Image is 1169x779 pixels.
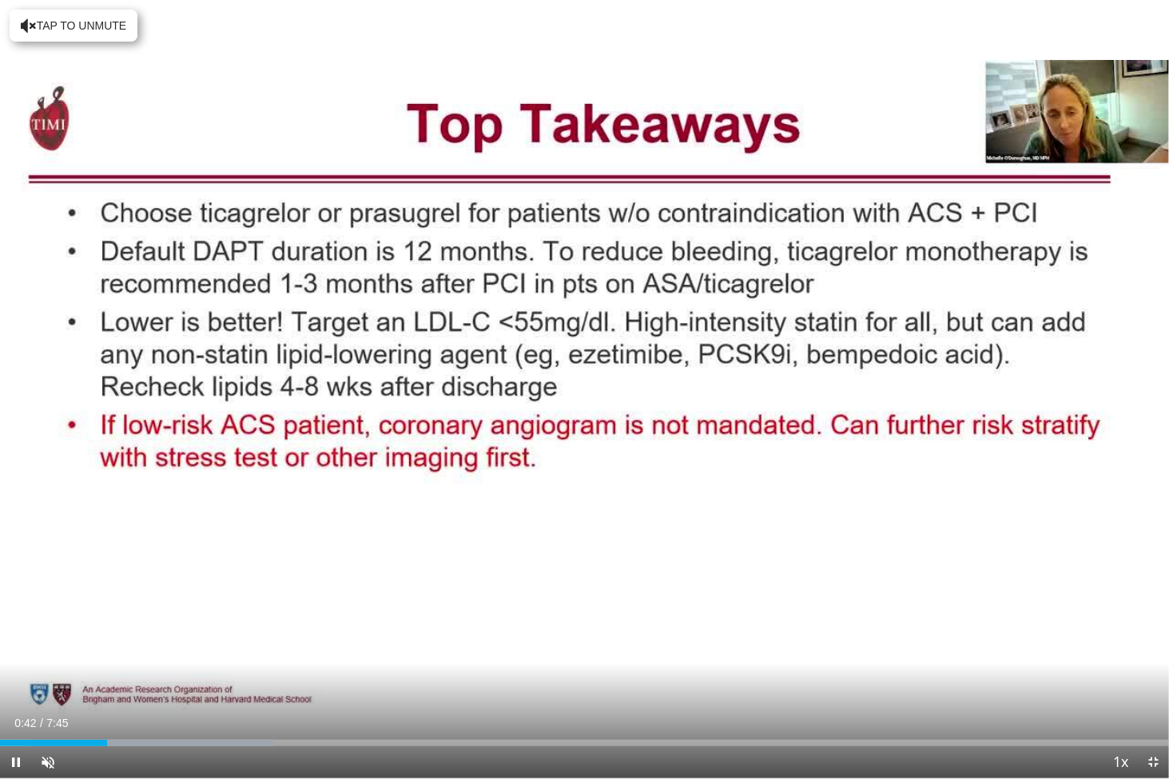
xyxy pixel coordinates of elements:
button: Playback Rate [1105,746,1137,778]
button: Exit Fullscreen [1137,746,1169,778]
span: 7:45 [46,717,68,729]
button: Tap to unmute [10,10,137,42]
span: 0:42 [14,717,36,729]
button: Unmute [32,746,64,778]
span: / [40,717,43,729]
